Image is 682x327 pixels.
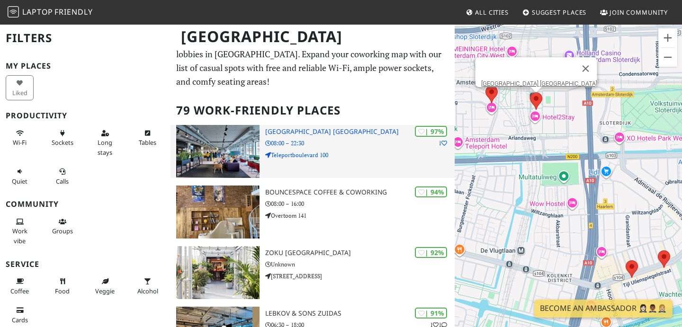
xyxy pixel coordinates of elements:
a: Join Community [596,4,672,21]
button: Food [48,274,76,299]
span: Long stays [98,138,112,156]
span: Friendly [54,7,92,17]
div: | 92% [415,247,447,258]
span: Credit cards [12,316,28,324]
span: Join Community [610,8,668,17]
h3: Productivity [6,111,165,120]
button: Groups [48,214,76,239]
a: LaptopFriendly LaptopFriendly [8,4,93,21]
img: Aristo Meeting Center Amsterdam [176,125,260,178]
span: People working [12,227,27,245]
button: Quiet [6,164,34,189]
a: Suggest Places [519,4,591,21]
h1: [GEOGRAPHIC_DATA] [173,24,453,50]
button: Tables [134,125,162,150]
a: Zoku Amsterdam | 92% Zoku [GEOGRAPHIC_DATA] Unknown [STREET_ADDRESS] [170,246,455,299]
p: 1 [439,139,447,148]
div: | 94% [415,186,447,197]
button: Zoom in [658,28,677,47]
img: Zoku Amsterdam [176,246,260,299]
span: Laptop [22,7,53,17]
h3: Zoku [GEOGRAPHIC_DATA] [265,249,455,257]
span: Video/audio calls [56,177,69,186]
a: BounceSpace Coffee & Coworking | 94% BounceSpace Coffee & Coworking 08:00 – 16:00 Overtoom 141 [170,186,455,239]
button: Work vibe [6,214,34,248]
a: All Cities [462,4,512,21]
button: Zoom out [658,48,677,67]
img: BounceSpace Coffee & Coworking [176,186,260,239]
button: Sockets [48,125,76,150]
h3: [GEOGRAPHIC_DATA] [GEOGRAPHIC_DATA] [265,128,455,136]
span: Coffee [10,287,29,295]
span: Work-friendly tables [139,138,156,147]
span: Alcohol [137,287,158,295]
button: Alcohol [134,274,162,299]
a: Aristo Meeting Center Amsterdam | 97% 1 [GEOGRAPHIC_DATA] [GEOGRAPHIC_DATA] 08:00 – 22:30 Telepor... [170,125,455,178]
p: 08:00 – 22:30 [265,139,455,148]
h3: My Places [6,62,165,71]
button: Wi-Fi [6,125,34,150]
p: The best work and study-friendly cafes, restaurants, libraries, and hotel lobbies in [GEOGRAPHIC_... [176,34,449,88]
span: Veggie [95,287,115,295]
h2: 79 Work-Friendly Places [176,96,449,125]
h2: Filters [6,24,165,53]
button: Coffee [6,274,34,299]
p: Teleportboulevard 100 [265,150,455,159]
span: Stable Wi-Fi [13,138,27,147]
h3: Lebkov & Sons Zuidas [265,309,455,318]
button: Calls [48,164,76,189]
p: [STREET_ADDRESS] [265,272,455,281]
span: Food [55,287,70,295]
span: Power sockets [52,138,73,147]
button: Veggie [91,274,119,299]
h3: BounceSpace Coffee & Coworking [265,188,455,196]
button: Long stays [91,125,119,160]
span: Suggest Places [532,8,587,17]
p: Unknown [265,260,455,269]
h3: Community [6,200,165,209]
button: Close [574,57,597,80]
p: 08:00 – 16:00 [265,199,455,208]
h3: Service [6,260,165,269]
span: All Cities [475,8,509,17]
div: | 97% [415,126,447,137]
span: Quiet [12,177,27,186]
span: Group tables [52,227,73,235]
div: | 91% [415,308,447,318]
img: LaptopFriendly [8,6,19,18]
a: [GEOGRAPHIC_DATA] [GEOGRAPHIC_DATA] [481,80,597,87]
p: Overtoom 141 [265,211,455,220]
